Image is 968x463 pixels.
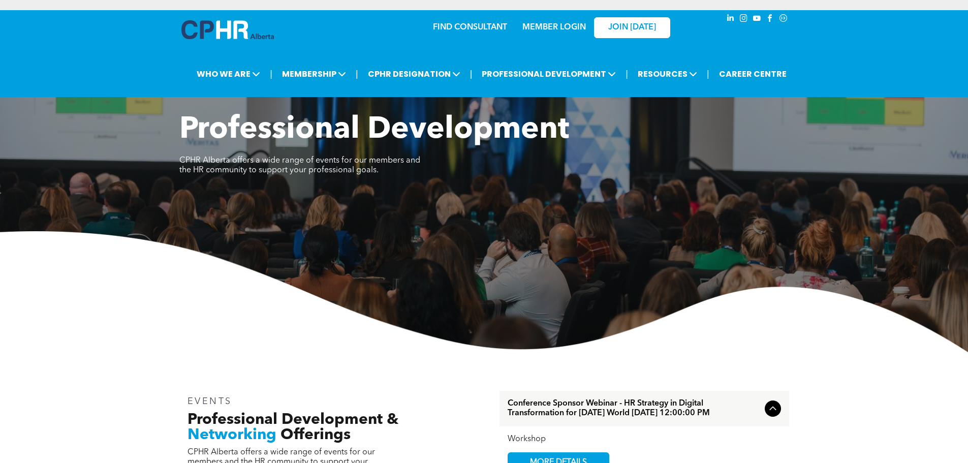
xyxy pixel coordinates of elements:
[179,157,420,174] span: CPHR Alberta offers a wide range of events for our members and the HR community to support your p...
[194,65,263,83] span: WHO WE ARE
[188,427,276,443] span: Networking
[608,23,656,33] span: JOIN [DATE]
[479,65,619,83] span: PROFESSIONAL DEVELOPMENT
[356,64,358,84] li: |
[188,397,233,406] span: EVENTS
[508,435,781,444] div: Workshop
[188,412,398,427] span: Professional Development &
[752,13,763,26] a: youtube
[179,115,569,145] span: Professional Development
[270,64,272,84] li: |
[594,17,670,38] a: JOIN [DATE]
[707,64,709,84] li: |
[279,65,349,83] span: MEMBERSHIP
[365,65,463,83] span: CPHR DESIGNATION
[635,65,700,83] span: RESOURCES
[778,13,789,26] a: Social network
[725,13,736,26] a: linkedin
[470,64,473,84] li: |
[716,65,790,83] a: CAREER CENTRE
[181,20,274,39] img: A blue and white logo for cp alberta
[508,399,761,418] span: Conference Sponsor Webinar - HR Strategy in Digital Transformation for [DATE] World [DATE] 12:00:...
[280,427,351,443] span: Offerings
[626,64,628,84] li: |
[765,13,776,26] a: facebook
[522,23,586,32] a: MEMBER LOGIN
[433,23,507,32] a: FIND CONSULTANT
[738,13,750,26] a: instagram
